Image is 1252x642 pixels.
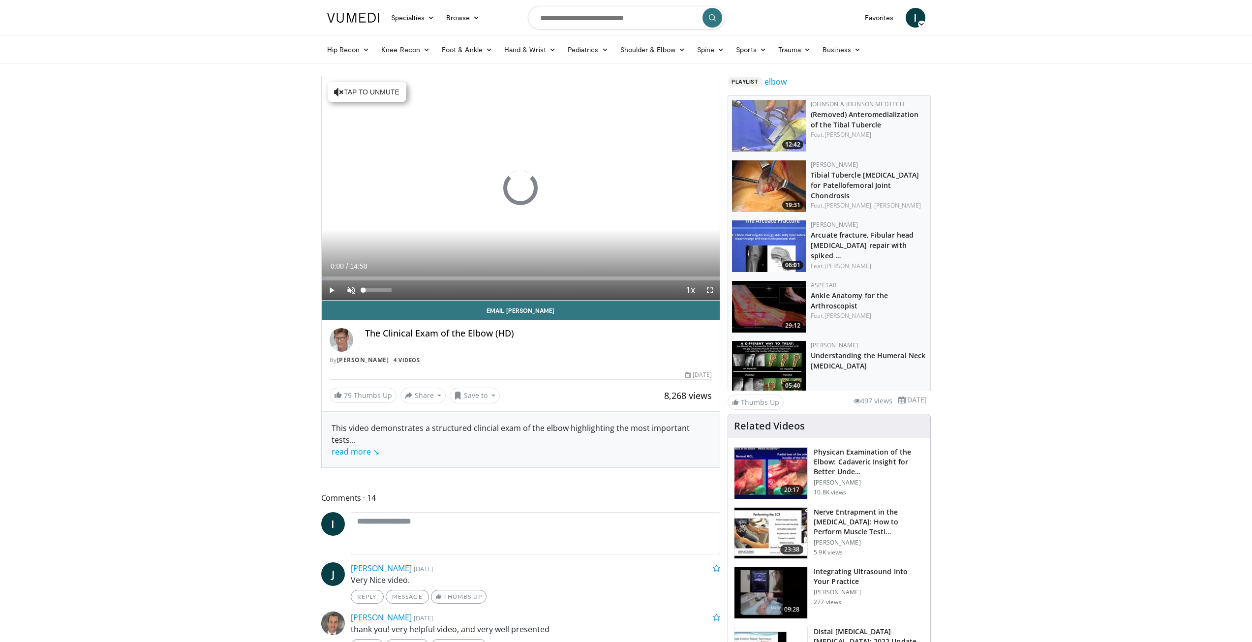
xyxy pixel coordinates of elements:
span: 12:42 [782,140,803,149]
img: VuMedi Logo [327,13,379,23]
div: Feat. [811,130,926,139]
span: 09:28 [780,605,804,614]
span: 8,268 views [664,390,712,401]
a: [PERSON_NAME], [824,201,873,210]
button: Share [400,388,446,403]
p: Very Nice video. [351,574,721,586]
a: Knee Recon [375,40,436,60]
a: 29:12 [732,281,806,333]
a: Hand & Wrist [498,40,562,60]
img: UFuN5x2kP8YLDu1n4xMDoxOjA4MTsiGN.150x105_q85_crop-smart_upscale.jpg [732,160,806,212]
span: / [346,262,348,270]
a: 12:42 [732,100,806,152]
button: Playback Rate [680,280,700,300]
img: 315475_0000_1.png.150x105_q85_crop-smart_upscale.jpg [732,220,806,272]
a: [PERSON_NAME] [811,341,858,349]
img: Avatar [321,611,345,635]
p: [PERSON_NAME] [814,539,924,547]
span: Playlist [728,77,762,87]
div: Feat. [811,262,926,271]
a: Pediatrics [562,40,614,60]
a: 09:28 Integrating Ultrasound Into Your Practice [PERSON_NAME] 277 views [734,567,924,619]
p: 5.9K views [814,549,843,556]
a: Thumbs Up [728,395,784,410]
button: Save to [450,388,500,403]
p: 277 views [814,598,841,606]
a: Ankle Anatomy for the Arthroscopist [811,291,888,310]
img: 458b1cc2-2c1d-4c47-a93d-754fd06d380f.150x105_q85_crop-smart_upscale.jpg [732,341,806,393]
a: read more ↘ [332,446,379,457]
a: [PERSON_NAME] [824,130,871,139]
span: 0:00 [331,262,344,270]
a: 19:31 [732,160,806,212]
span: 79 [344,391,352,400]
span: 29:12 [782,321,803,330]
p: [PERSON_NAME] [814,588,924,596]
img: Avatar [330,328,353,352]
div: Feat. [811,311,926,320]
a: Understanding the Humeral Neck [MEDICAL_DATA] [811,351,925,370]
a: [PERSON_NAME] [351,612,412,623]
div: Feat. [811,201,926,210]
a: 79 Thumbs Up [330,388,397,403]
h3: Physican Examination of the Elbow: Cadaveric Insight for Better Unde… [814,447,924,477]
img: ZLchN1uNxW69nWYX4xMDoxOjBzMTt2bJ.150x105_q85_crop-smart_upscale.jpg [732,281,806,333]
li: 497 views [854,396,892,406]
a: Specialties [385,8,441,28]
div: By [330,356,712,365]
button: Unmute [341,280,361,300]
a: Business [817,40,867,60]
button: Fullscreen [700,280,720,300]
span: 23:38 [780,545,804,554]
a: I [321,512,345,536]
a: I [906,8,925,28]
a: Foot & Ankle [436,40,498,60]
a: 20:17 Physican Examination of the Elbow: Cadaveric Insight for Better Unde… [PERSON_NAME] 10.8K v... [734,447,924,499]
a: 23:38 Nerve Entrapment in the [MEDICAL_DATA]: How to Perform Muscle Testi… [PERSON_NAME] 5.9K views [734,507,924,559]
img: e77bf50f-54f1-4654-a198-5d259888286b.150x105_q85_crop-smart_upscale.jpg [734,448,807,499]
span: 14:58 [350,262,367,270]
a: Aspetar [811,281,836,289]
a: Arcuate fracture, Fibular head [MEDICAL_DATA] repair with spiked … [811,230,914,260]
div: Volume Level [364,288,392,292]
p: 10.8K views [814,489,846,496]
a: Spine [691,40,730,60]
img: 8a39daf9-bb70-4038-86c6-f5e407573204.150x105_q85_crop-smart_upscale.jpg [734,567,807,618]
span: 05:40 [782,381,803,390]
div: Progress Bar [322,276,720,280]
span: 06:01 [782,261,803,270]
li: [DATE] [898,395,927,405]
a: Favorites [859,8,900,28]
a: Email [PERSON_NAME] [322,301,720,320]
a: 05:40 [732,341,806,393]
div: [DATE] [685,370,712,379]
input: Search topics, interventions [528,6,725,30]
a: Tibial Tubercle [MEDICAL_DATA] for Patellofemoral Joint Chondrosis [811,170,919,200]
a: elbow [764,76,787,88]
a: [PERSON_NAME] [351,563,412,574]
span: 20:17 [780,485,804,495]
a: Shoulder & Elbow [614,40,691,60]
h4: Related Videos [734,420,805,432]
video-js: Video Player [322,76,720,301]
a: 4 Videos [391,356,423,364]
small: [DATE] [414,613,433,622]
a: Trauma [772,40,817,60]
a: 06:01 [732,220,806,272]
a: Hip Recon [321,40,376,60]
a: Johnson & Johnson MedTech [811,100,904,108]
a: Sports [730,40,772,60]
a: Message [386,590,429,604]
a: [PERSON_NAME] [874,201,921,210]
a: Browse [440,8,486,28]
a: [PERSON_NAME] [811,220,858,229]
a: (Removed) Anteromedialization of the Tibal Tubercle [811,110,918,129]
p: [PERSON_NAME] [814,479,924,487]
p: thank you! very helpful video, and very well presented [351,623,721,635]
img: de7a92a3-feb1-4e24-a357-e30b49f19de6.150x105_q85_crop-smart_upscale.jpg [734,508,807,559]
h3: Nerve Entrapment in the [MEDICAL_DATA]: How to Perform Muscle Testi… [814,507,924,537]
a: Thumbs Up [431,590,487,604]
a: [PERSON_NAME] [824,311,871,320]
